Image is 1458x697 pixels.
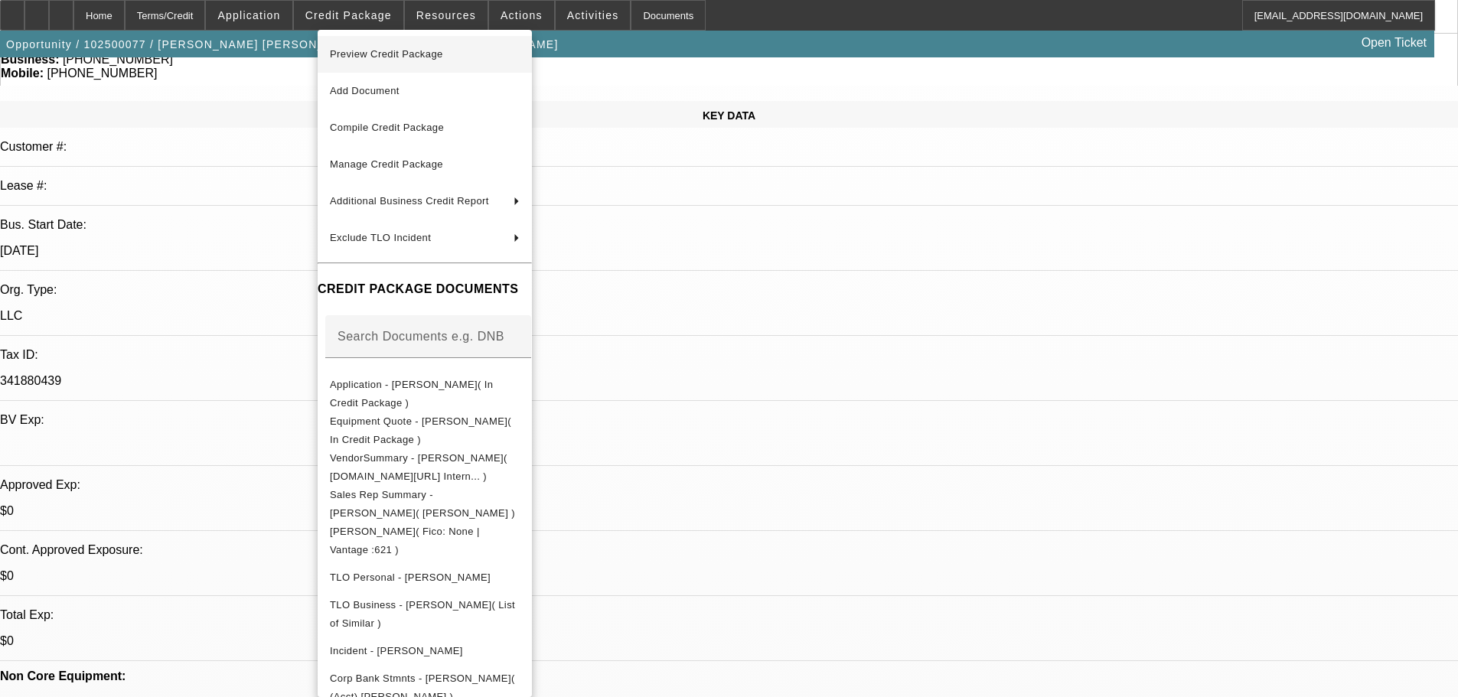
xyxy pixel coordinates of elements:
[330,195,489,207] span: Additional Business Credit Report
[330,645,463,656] span: Incident - [PERSON_NAME]
[318,412,532,449] button: Equipment Quote - Shawn Donnelly( In Credit Package )
[318,376,532,412] button: Application - Shawn Donnelly( In Credit Package )
[318,523,532,559] button: Transunion - Donnelly, Shawn( Fico: None | Vantage :621 )
[330,158,443,170] span: Manage Credit Package
[318,596,532,633] button: TLO Business - Shawn Donnelly( List of Similar )
[330,48,443,60] span: Preview Credit Package
[330,379,493,409] span: Application - [PERSON_NAME]( In Credit Package )
[318,559,532,596] button: TLO Personal - Donnelly, Shawn
[318,280,532,298] h4: CREDIT PACKAGE DOCUMENTS
[330,452,507,482] span: VendorSummary - [PERSON_NAME]( [DOMAIN_NAME][URL] Intern... )
[330,599,515,629] span: TLO Business - [PERSON_NAME]( List of Similar )
[330,489,515,519] span: Sales Rep Summary - [PERSON_NAME]( [PERSON_NAME] )
[318,486,532,523] button: Sales Rep Summary - Shawn Donnelly( Bush, Dante )
[318,449,532,486] button: VendorSummary - Shawn Donnelly( Equip-Used.co/Vastex Intern... )
[330,572,491,583] span: TLO Personal - [PERSON_NAME]
[330,122,444,133] span: Compile Credit Package
[338,330,504,343] mat-label: Search Documents e.g. DNB
[318,633,532,669] button: Incident - Donnelly, Shawn
[330,526,480,555] span: [PERSON_NAME]( Fico: None | Vantage :621 )
[330,232,431,243] span: Exclude TLO Incident
[330,85,400,96] span: Add Document
[330,415,511,445] span: Equipment Quote - [PERSON_NAME]( In Credit Package )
